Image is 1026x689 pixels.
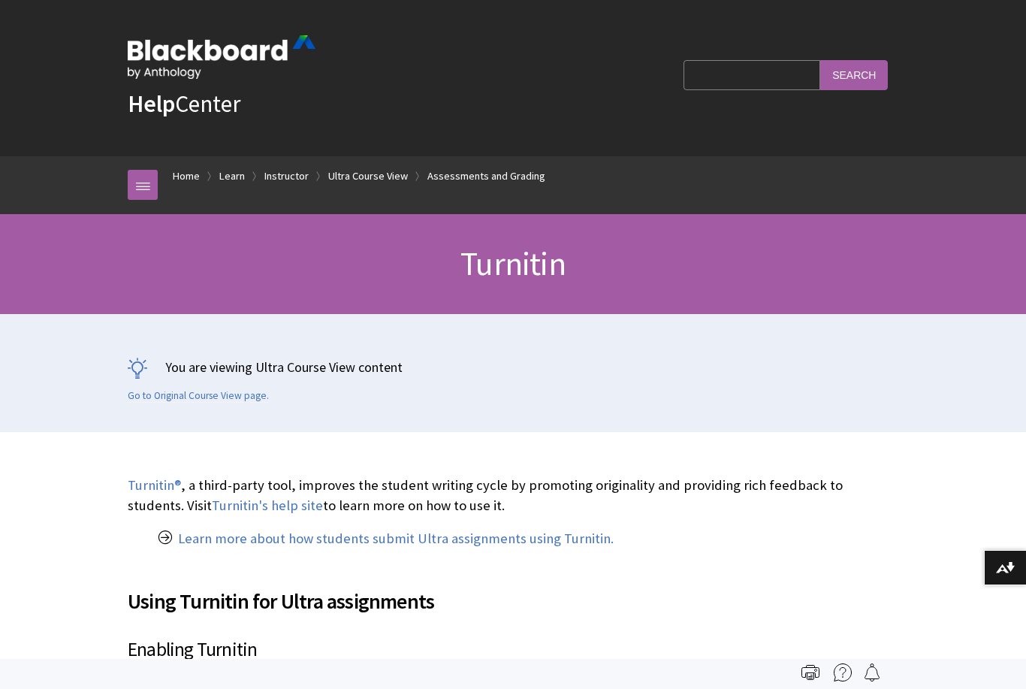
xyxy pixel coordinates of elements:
img: Print [801,663,819,681]
img: Follow this page [863,663,881,681]
h3: Enabling Turnitin [128,636,898,664]
p: You are viewing Ultra Course View content [128,358,898,376]
a: Learn [219,167,245,186]
span: Turnitin [460,243,566,284]
a: Ultra Course View [328,167,408,186]
strong: Help [128,89,175,119]
p: , a third-party tool, improves the student writing cycle by promoting originality and providing r... [128,476,898,515]
a: Turnitin® [128,476,181,494]
a: Instructor [264,167,309,186]
span: Using Turnitin for Ultra assignments [128,585,898,617]
a: Assessments and Grading [427,167,545,186]
img: More help [834,663,852,681]
input: Search [820,60,888,89]
a: Home [173,167,200,186]
a: Turnitin's help site [212,497,323,515]
a: HelpCenter [128,89,240,119]
img: Blackboard by Anthology [128,35,315,79]
a: Learn more about how students submit Ultra assignments using Turnitin. [178,530,614,548]
a: Go to Original Course View page. [128,389,269,403]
